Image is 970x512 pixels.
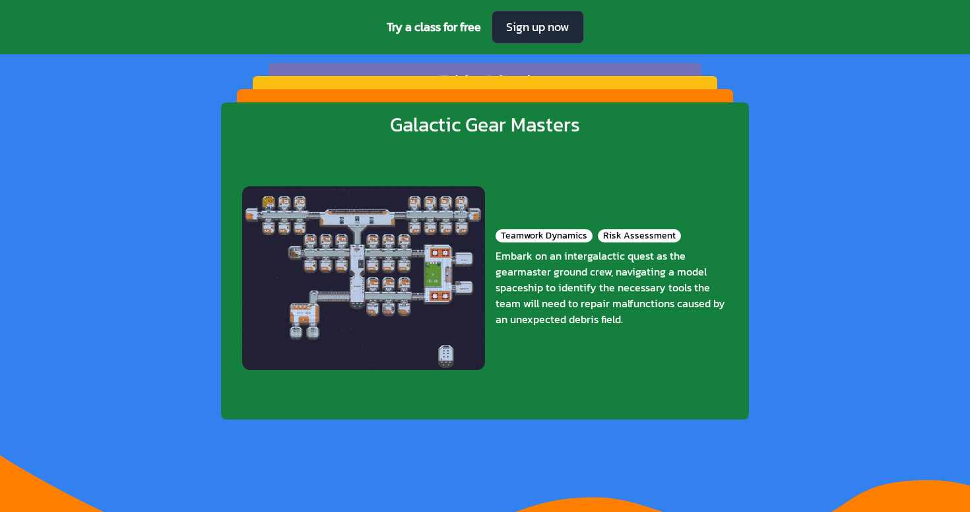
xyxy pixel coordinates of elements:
div: [PERSON_NAME] Racers [384,99,586,122]
div: Countdown Challenge [401,85,569,106]
div: Embark on an intergalactic quest as the gearmaster ground crew, navigating a model spaceship to i... [496,248,728,327]
div: Galactic Gear Masters [390,113,580,137]
div: Risk Assessment [598,229,681,242]
span: Try a class for free [387,18,481,36]
div: Teamwork Dynamics [496,229,593,242]
a: Sign up now [492,11,584,44]
div: Ethics Island [439,71,531,91]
